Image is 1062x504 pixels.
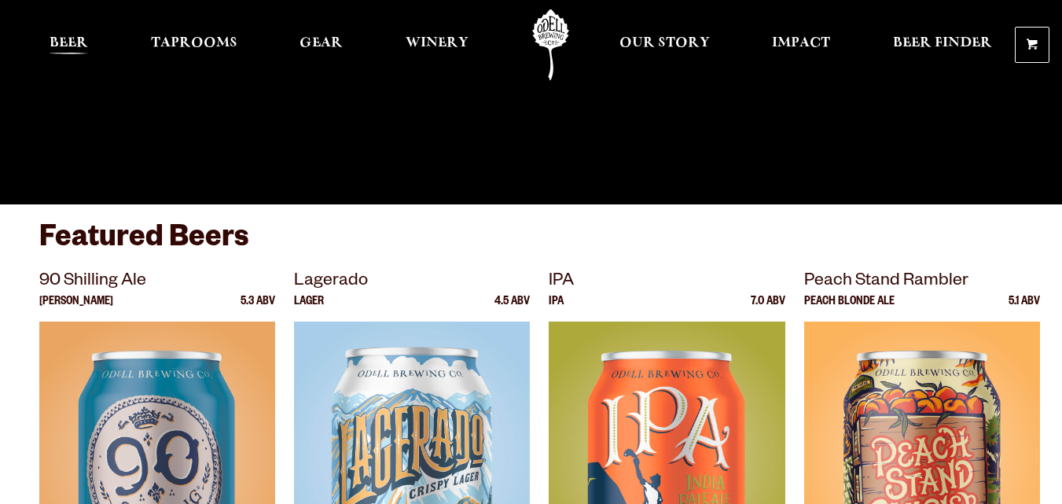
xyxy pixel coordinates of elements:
a: Taprooms [141,9,248,80]
a: Odell Home [521,9,580,80]
p: 4.5 ABV [494,296,530,322]
p: 90 Shilling Ale [39,268,275,296]
p: IPA [549,296,564,322]
a: Beer [39,9,98,80]
span: Taprooms [151,37,237,50]
span: Winery [406,37,469,50]
p: 5.1 ABV [1009,296,1040,322]
p: 5.3 ABV [241,296,275,322]
a: Beer Finder [883,9,1002,80]
span: Gear [299,37,343,50]
a: Our Story [609,9,720,80]
a: Winery [395,9,479,80]
p: Peach Stand Rambler [804,268,1040,296]
span: Beer Finder [893,37,992,50]
span: Impact [772,37,830,50]
p: Lagerado [294,268,530,296]
h3: Featured Beers [39,220,1023,268]
span: Beer [50,37,88,50]
p: Peach Blonde Ale [804,296,895,322]
p: IPA [549,268,785,296]
span: Our Story [619,37,710,50]
a: Impact [762,9,840,80]
a: Gear [289,9,353,80]
p: Lager [294,296,324,322]
p: 7.0 ABV [751,296,785,322]
p: [PERSON_NAME] [39,296,113,322]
